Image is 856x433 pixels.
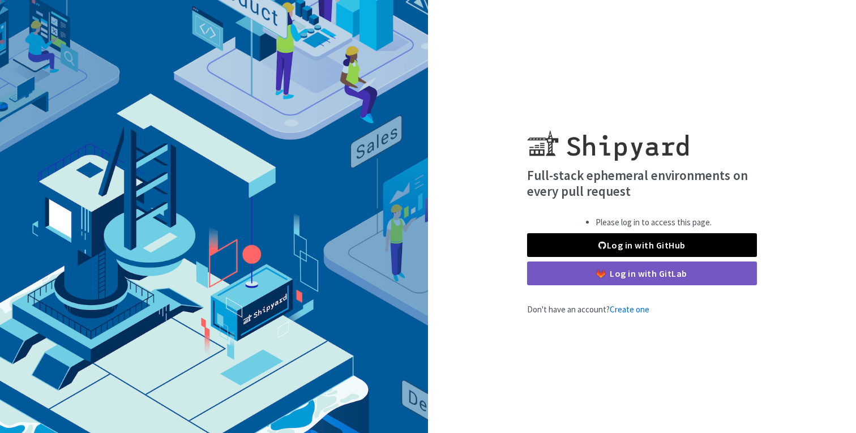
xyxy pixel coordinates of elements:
img: Shipyard logo [527,117,688,161]
h4: Full-stack ephemeral environments on every pull request [527,168,757,199]
a: Log in with GitLab [527,261,757,285]
a: Create one [610,304,649,315]
img: gitlab-color.svg [597,269,605,278]
a: Log in with GitHub [527,233,757,257]
li: Please log in to access this page. [596,216,712,229]
span: Don't have an account? [527,304,649,315]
